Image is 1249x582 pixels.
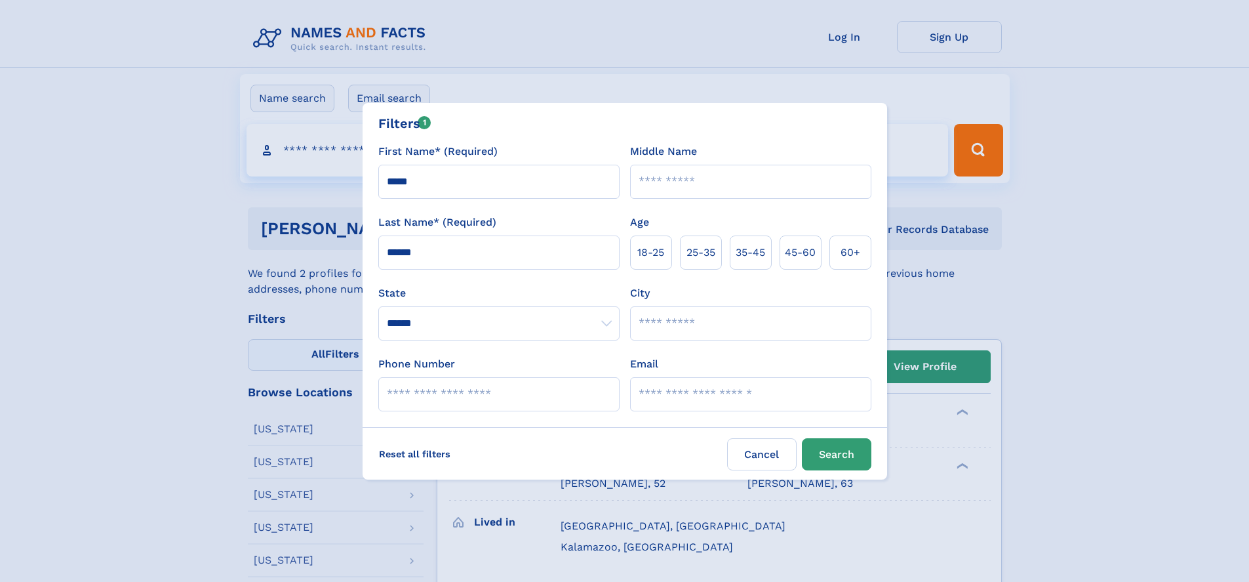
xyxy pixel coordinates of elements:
[378,356,455,372] label: Phone Number
[630,356,658,372] label: Email
[378,114,431,133] div: Filters
[802,438,871,470] button: Search
[630,144,697,159] label: Middle Name
[637,245,664,260] span: 18‑25
[727,438,797,470] label: Cancel
[785,245,816,260] span: 45‑60
[841,245,860,260] span: 60+
[630,215,649,230] label: Age
[378,144,498,159] label: First Name* (Required)
[686,245,715,260] span: 25‑35
[630,285,650,301] label: City
[378,215,496,230] label: Last Name* (Required)
[370,438,459,470] label: Reset all filters
[378,285,620,301] label: State
[736,245,765,260] span: 35‑45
